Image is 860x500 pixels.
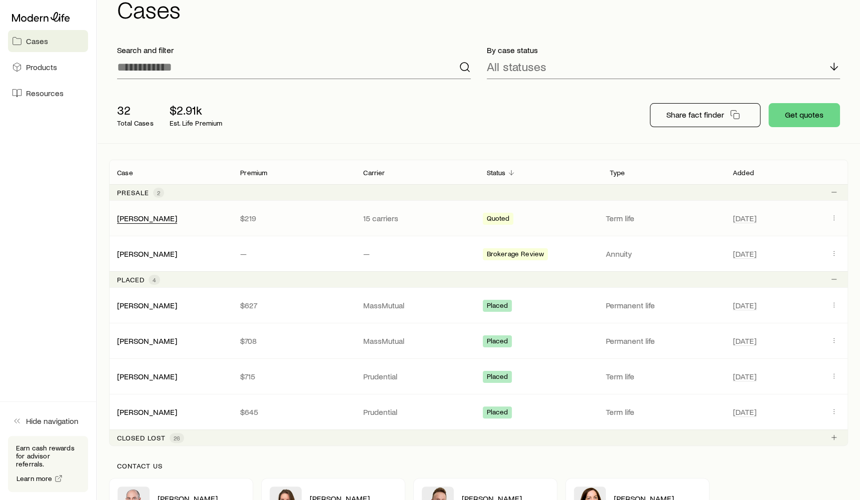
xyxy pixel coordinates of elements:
a: [PERSON_NAME] [117,213,177,223]
button: Share fact finder [650,103,760,127]
div: [PERSON_NAME] [117,407,177,417]
span: [DATE] [733,407,756,417]
p: Est. Life Premium [170,119,223,127]
a: Products [8,56,88,78]
div: [PERSON_NAME] [117,336,177,346]
span: [DATE] [733,213,756,223]
span: Products [26,62,57,72]
p: Earn cash rewards for advisor referrals. [16,444,80,468]
p: Annuity [606,249,721,259]
button: Get quotes [768,103,840,127]
p: Term life [606,407,721,417]
p: Carrier [363,169,385,177]
p: Contact us [117,462,840,470]
p: Case [117,169,133,177]
button: Hide navigation [8,410,88,432]
span: Placed [487,337,508,347]
a: [PERSON_NAME] [117,300,177,310]
p: Closed lost [117,434,166,442]
span: Brokerage Review [487,250,544,260]
p: Premium [240,169,267,177]
div: [PERSON_NAME] [117,213,177,224]
p: 15 carriers [363,213,470,223]
a: [PERSON_NAME] [117,407,177,416]
span: 4 [153,276,156,284]
span: [DATE] [733,249,756,259]
span: Quoted [487,214,510,225]
a: Cases [8,30,88,52]
div: [PERSON_NAME] [117,249,177,259]
p: Status [487,169,506,177]
p: MassMutual [363,300,470,310]
div: Earn cash rewards for advisor referrals.Learn more [8,436,88,492]
span: Learn more [17,475,53,482]
div: Client cases [109,160,848,446]
p: $627 [240,300,347,310]
p: MassMutual [363,336,470,346]
p: Term life [606,371,721,381]
span: Placed [487,408,508,418]
p: All statuses [487,60,546,74]
a: [PERSON_NAME] [117,249,177,258]
span: Placed [487,301,508,312]
p: Type [610,169,625,177]
p: 32 [117,103,154,117]
span: [DATE] [733,300,756,310]
p: Presale [117,189,149,197]
p: Term life [606,213,721,223]
p: $715 [240,371,347,381]
p: Total Cases [117,119,154,127]
p: — [363,249,470,259]
p: By case status [487,45,840,55]
span: 2 [157,189,160,197]
p: Placed [117,276,145,284]
p: Added [733,169,754,177]
p: $708 [240,336,347,346]
span: Resources [26,88,64,98]
p: Search and filter [117,45,471,55]
p: Permanent life [606,336,721,346]
div: [PERSON_NAME] [117,371,177,382]
p: — [240,249,347,259]
span: Placed [487,372,508,383]
a: [PERSON_NAME] [117,371,177,381]
a: [PERSON_NAME] [117,336,177,345]
p: $219 [240,213,347,223]
div: [PERSON_NAME] [117,300,177,311]
p: Share fact finder [666,110,724,120]
a: Resources [8,82,88,104]
span: [DATE] [733,371,756,381]
p: $2.91k [170,103,223,117]
p: Prudential [363,407,470,417]
span: [DATE] [733,336,756,346]
p: Permanent life [606,300,721,310]
p: $645 [240,407,347,417]
p: Prudential [363,371,470,381]
span: Cases [26,36,48,46]
span: 26 [174,434,180,442]
span: Hide navigation [26,416,79,426]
